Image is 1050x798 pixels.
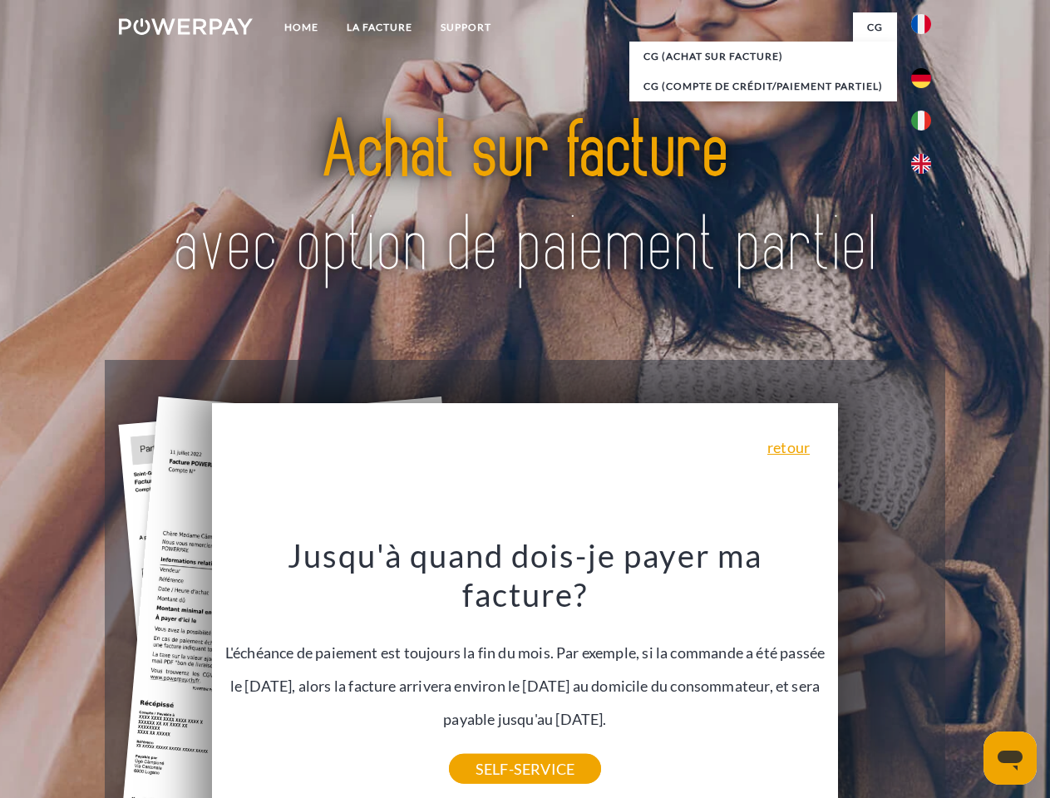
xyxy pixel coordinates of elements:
[853,12,897,42] a: CG
[911,154,931,174] img: en
[911,68,931,88] img: de
[911,111,931,131] img: it
[983,731,1037,785] iframe: Bouton de lancement de la fenêtre de messagerie
[449,754,601,784] a: SELF-SERVICE
[222,535,829,769] div: L'échéance de paiement est toujours la fin du mois. Par exemple, si la commande a été passée le [...
[629,42,897,71] a: CG (achat sur facture)
[426,12,505,42] a: Support
[911,14,931,34] img: fr
[767,440,810,455] a: retour
[222,535,829,615] h3: Jusqu'à quand dois-je payer ma facture?
[333,12,426,42] a: LA FACTURE
[629,71,897,101] a: CG (Compte de crédit/paiement partiel)
[270,12,333,42] a: Home
[159,80,891,318] img: title-powerpay_fr.svg
[119,18,253,35] img: logo-powerpay-white.svg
